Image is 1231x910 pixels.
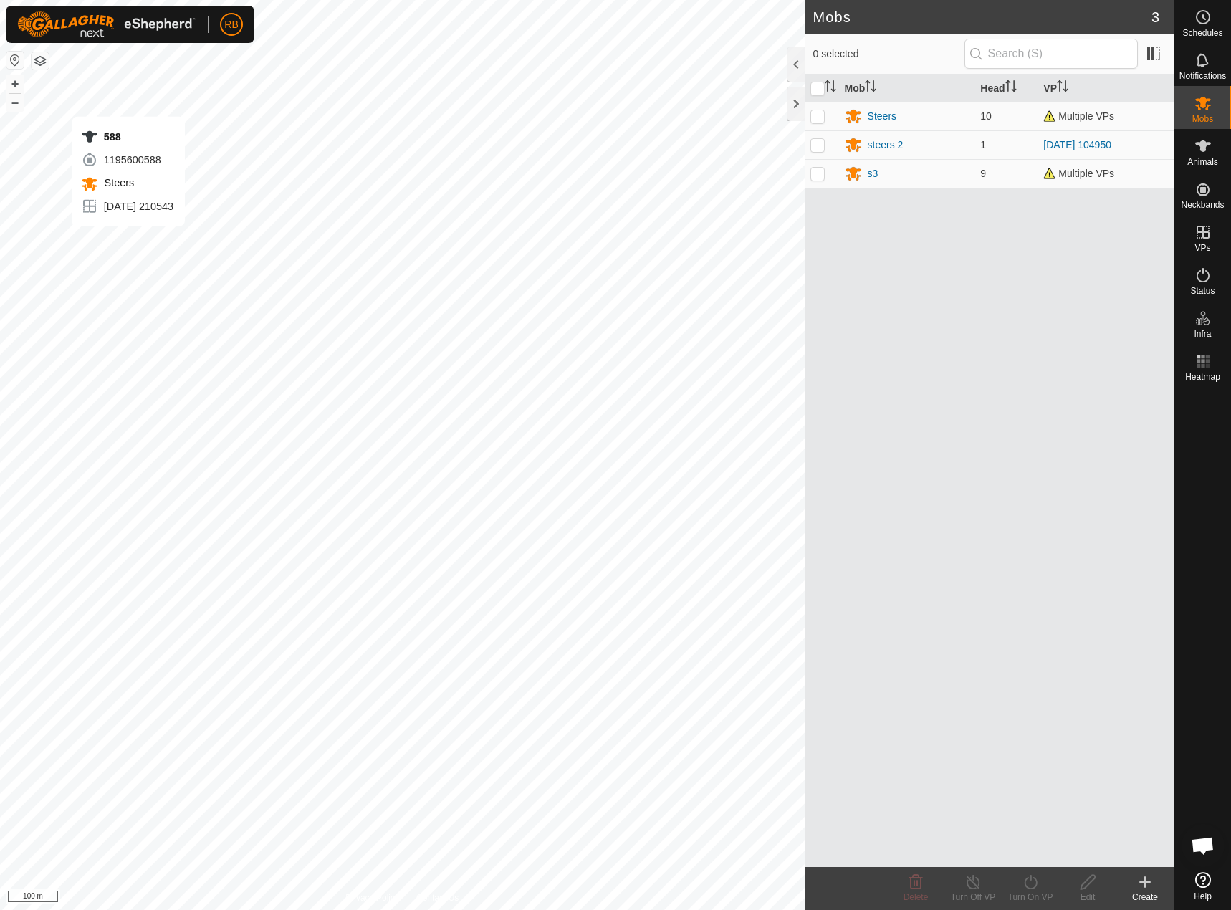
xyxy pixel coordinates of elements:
div: Steers [868,109,896,124]
div: steers 2 [868,138,904,153]
span: 10 [980,110,992,122]
span: Mobs [1192,115,1213,123]
span: 0 selected [813,47,964,62]
div: 1195600588 [81,151,173,168]
div: Create [1116,891,1174,904]
button: Map Layers [32,52,49,70]
a: Open chat [1182,824,1225,867]
span: Multiple VPs [1043,110,1114,122]
h2: Mobs [813,9,1151,26]
a: Help [1174,866,1231,906]
div: Turn Off VP [944,891,1002,904]
span: VPs [1194,244,1210,252]
span: Infra [1194,330,1211,338]
button: – [6,94,24,111]
p-sorticon: Activate to sort [1005,82,1017,94]
div: [DATE] 210543 [81,198,173,215]
button: Reset Map [6,52,24,69]
span: Multiple VPs [1043,168,1114,179]
span: Notifications [1179,72,1226,80]
span: 1 [980,139,986,150]
th: Mob [839,75,975,102]
span: Delete [904,892,929,902]
span: 3 [1151,6,1159,28]
span: Steers [101,177,134,188]
span: Neckbands [1181,201,1224,209]
th: Head [974,75,1038,102]
p-sorticon: Activate to sort [1057,82,1068,94]
div: 588 [81,128,173,145]
span: Help [1194,892,1212,901]
p-sorticon: Activate to sort [825,82,836,94]
th: VP [1038,75,1174,102]
span: Status [1190,287,1215,295]
span: RB [224,17,238,32]
div: Edit [1059,891,1116,904]
div: Turn On VP [1002,891,1059,904]
a: [DATE] 104950 [1043,139,1111,150]
p-sorticon: Activate to sort [865,82,876,94]
div: s3 [868,166,878,181]
a: Privacy Policy [345,891,399,904]
span: Animals [1187,158,1218,166]
span: 9 [980,168,986,179]
a: Contact Us [416,891,459,904]
span: Schedules [1182,29,1222,37]
input: Search (S) [964,39,1138,69]
span: Heatmap [1185,373,1220,381]
button: + [6,75,24,92]
img: Gallagher Logo [17,11,196,37]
